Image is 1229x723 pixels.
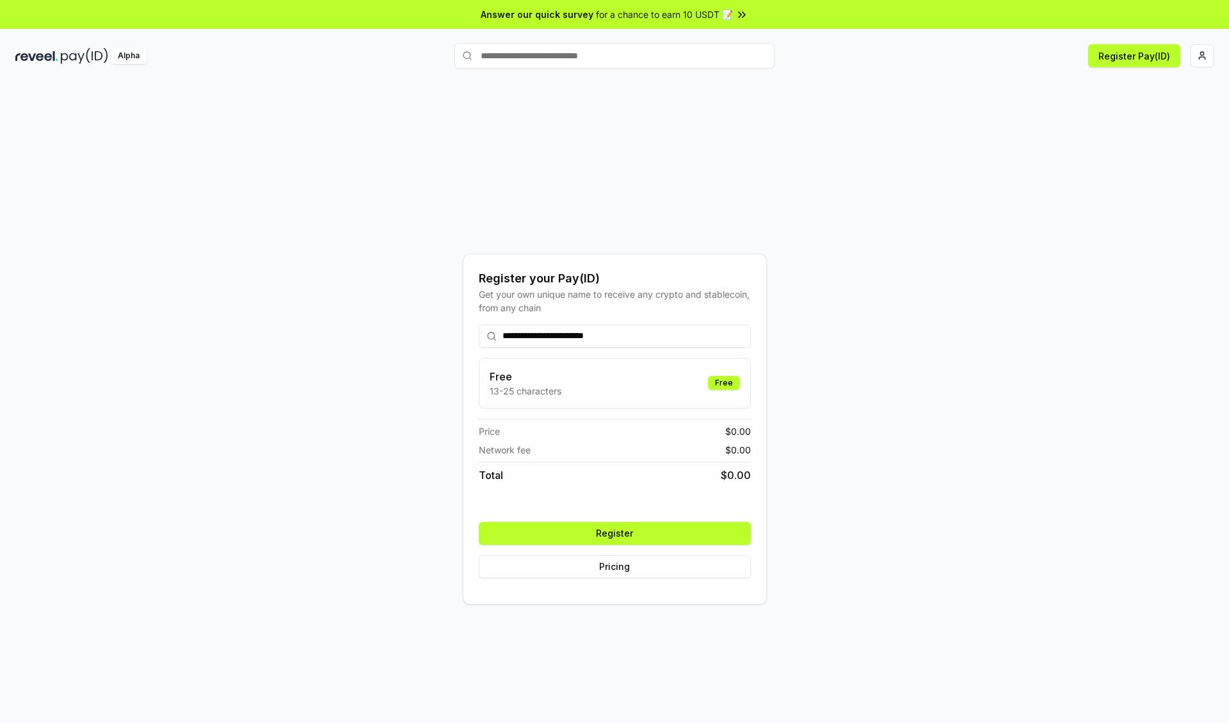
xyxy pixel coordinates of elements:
[479,270,751,288] div: Register your Pay(ID)
[725,425,751,438] span: $ 0.00
[479,288,751,314] div: Get your own unique name to receive any crypto and stablecoin, from any chain
[479,443,531,457] span: Network fee
[479,467,503,483] span: Total
[15,48,58,64] img: reveel_dark
[1088,44,1180,67] button: Register Pay(ID)
[479,555,751,578] button: Pricing
[61,48,108,64] img: pay_id
[479,425,500,438] span: Price
[490,369,561,384] h3: Free
[479,522,751,545] button: Register
[708,376,740,390] div: Free
[111,48,147,64] div: Alpha
[721,467,751,483] span: $ 0.00
[596,8,733,21] span: for a chance to earn 10 USDT 📝
[725,443,751,457] span: $ 0.00
[490,384,561,398] p: 13-25 characters
[481,8,593,21] span: Answer our quick survey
